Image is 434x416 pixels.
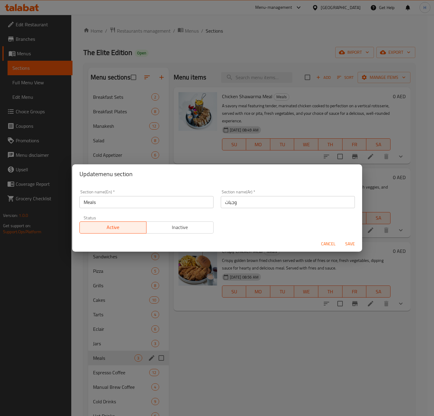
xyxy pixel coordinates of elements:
[79,221,147,234] button: Active
[321,240,336,248] span: Cancel
[319,238,338,250] button: Cancel
[79,169,355,179] h2: Update menu section
[82,223,144,232] span: Active
[343,240,357,248] span: Save
[79,196,214,208] input: Please enter section name(en)
[221,196,355,208] input: Please enter section name(ar)
[149,223,211,232] span: Inactive
[146,221,214,234] button: Inactive
[340,238,360,250] button: Save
